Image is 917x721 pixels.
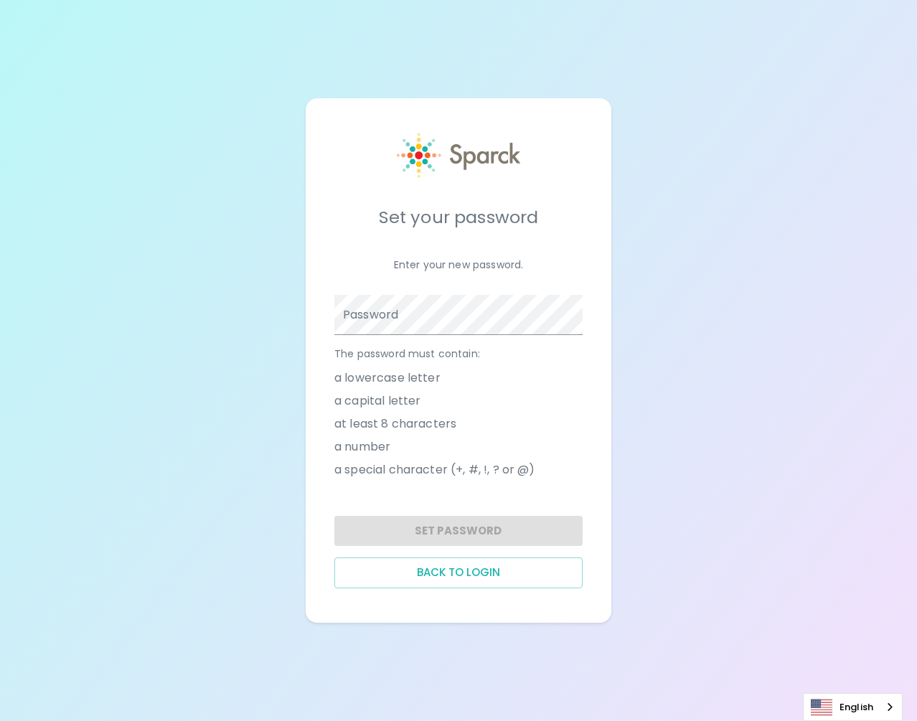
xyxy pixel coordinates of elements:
span: a number [334,438,390,456]
img: Sparck logo [397,133,521,178]
div: Language [803,693,903,721]
span: a capital letter [334,392,420,410]
p: Enter your new password. [334,258,583,272]
span: a special character (+, #, !, ? or @) [334,461,535,479]
p: The password must contain: [334,347,583,361]
button: Back to login [334,557,583,588]
aside: Language selected: English [803,693,903,721]
span: a lowercase letter [334,369,441,387]
span: at least 8 characters [334,415,456,433]
a: English [804,694,902,720]
h5: Set your password [334,206,583,229]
